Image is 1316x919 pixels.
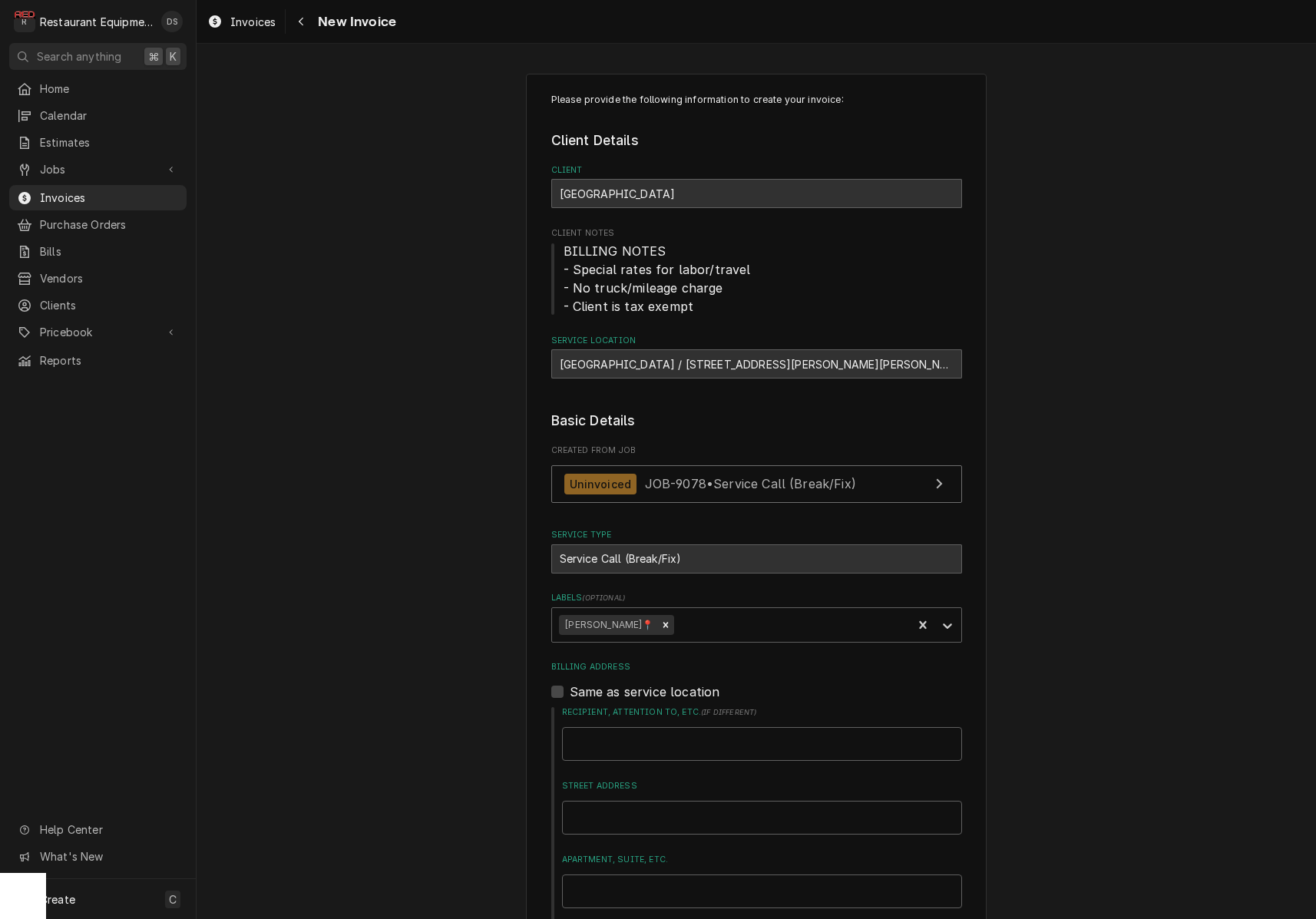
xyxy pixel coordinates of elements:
[9,293,187,318] a: Clients
[562,706,962,719] label: Recipient, Attention To, etc.
[9,157,187,182] a: Go to Jobs
[40,107,179,124] span: Calendar
[562,706,962,761] div: Recipient, Attention To, etc.
[40,297,179,313] span: Clients
[40,217,179,233] span: Purchase Orders
[9,43,187,70] button: Search anything⌘K
[562,780,962,835] div: Street Address
[313,12,396,32] span: New Invoice
[9,76,187,101] a: Home
[40,324,156,340] span: Pricebook
[161,11,183,32] div: DS
[551,242,962,316] span: Client Notes
[40,134,179,150] span: Estimates
[40,161,156,177] span: Jobs
[551,93,962,107] p: Please provide the following information to create your invoice:
[40,821,177,838] span: Help Center
[40,893,75,906] span: Create
[551,592,962,604] label: Labels
[170,48,177,64] span: K
[9,130,187,155] a: Estimates
[551,544,962,574] div: Service Call (Break/Fix)
[551,465,962,503] a: View Job
[169,891,177,907] span: C
[570,683,720,701] label: Same as service location
[551,227,962,316] div: Client Notes
[40,81,179,97] span: Home
[40,243,179,260] span: Bills
[551,661,962,673] label: Billing Address
[9,348,187,373] a: Reports
[161,11,183,32] div: Derek Stewart's Avatar
[551,131,962,150] legend: Client Details
[657,615,674,635] div: Remove BECKLEY📍
[551,164,962,208] div: Client
[551,445,962,511] div: Created From Job
[551,179,962,208] div: Raleigh County Schools
[40,14,153,30] div: Restaurant Equipment Diagnostics
[562,854,962,908] div: Apartment, Suite, etc.
[562,854,962,866] label: Apartment, Suite, etc.
[551,349,962,379] div: Liberty High School / 700 Coal River Rd, Glen Daniel, WV 25844
[40,270,179,286] span: Vendors
[9,185,187,210] a: Invoices
[9,239,187,264] a: Bills
[9,212,187,237] a: Purchase Orders
[9,266,187,291] a: Vendors
[9,844,187,869] a: Go to What's New
[289,9,313,34] button: Navigate back
[701,708,756,716] span: ( if different )
[551,411,962,431] legend: Basic Details
[551,529,962,541] label: Service Type
[9,103,187,128] a: Calendar
[40,848,177,864] span: What's New
[551,335,962,347] label: Service Location
[40,190,179,206] span: Invoices
[551,335,962,379] div: Service Location
[551,529,962,573] div: Service Type
[14,11,35,32] div: Restaurant Equipment Diagnostics's Avatar
[40,352,179,369] span: Reports
[9,319,187,345] a: Go to Pricebook
[564,474,637,494] div: Uninvoiced
[148,48,159,64] span: ⌘
[562,780,962,792] label: Street Address
[201,9,282,35] a: Invoices
[551,445,962,457] span: Created From Job
[645,476,856,491] span: JOB-9078 • Service Call (Break/Fix)
[37,48,121,64] span: Search anything
[551,227,962,240] span: Client Notes
[559,615,656,635] div: [PERSON_NAME]📍
[551,164,962,177] label: Client
[14,11,35,32] div: R
[230,14,276,30] span: Invoices
[9,817,187,842] a: Go to Help Center
[564,243,751,314] span: BILLING NOTES - Special rates for labor/travel - No truck/mileage charge - Client is tax exempt
[582,593,625,602] span: ( optional )
[551,592,962,642] div: Labels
